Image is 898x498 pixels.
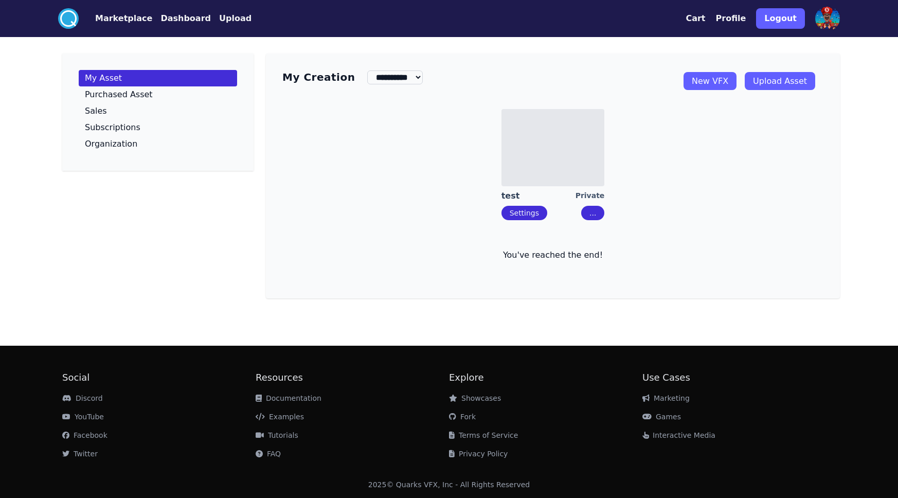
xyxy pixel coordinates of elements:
[510,209,539,217] a: Settings
[79,119,237,136] a: Subscriptions
[85,74,122,82] p: My Asset
[501,109,604,186] img: imgAlt
[211,12,252,25] a: Upload
[449,413,476,421] a: Fork
[756,8,805,29] button: Logout
[160,12,211,25] button: Dashboard
[152,12,211,25] a: Dashboard
[686,12,705,25] button: Cart
[79,86,237,103] a: Purchased Asset
[716,12,746,25] button: Profile
[85,123,140,132] p: Subscriptions
[62,370,256,385] h2: Social
[79,70,237,86] a: My Asset
[501,206,547,220] button: Settings
[642,413,681,421] a: Games
[642,431,715,439] a: Interactive Media
[642,394,690,402] a: Marketing
[62,431,107,439] a: Facebook
[62,394,103,402] a: Discord
[368,479,530,490] div: 2025 © Quarks VFX, Inc - All Rights Reserved
[282,249,823,261] p: You've reached the end!
[256,431,298,439] a: Tutorials
[745,72,815,90] a: Upload Asset
[95,12,152,25] button: Marketplace
[256,450,281,458] a: FAQ
[282,70,355,84] h3: My Creation
[256,413,304,421] a: Examples
[79,12,152,25] a: Marketplace
[581,206,604,220] button: ...
[256,394,321,402] a: Documentation
[684,72,737,90] a: New VFX
[62,413,104,421] a: YouTube
[449,450,508,458] a: Privacy Policy
[449,431,518,439] a: Terms of Service
[642,370,836,385] h2: Use Cases
[449,370,642,385] h2: Explore
[576,190,605,202] div: Private
[85,107,107,115] p: Sales
[85,140,137,148] p: Organization
[756,4,805,33] a: Logout
[256,370,449,385] h2: Resources
[85,91,153,99] p: Purchased Asset
[79,136,237,152] a: Organization
[79,103,237,119] a: Sales
[449,394,501,402] a: Showcases
[62,450,98,458] a: Twitter
[815,6,840,31] img: profile
[501,190,576,202] a: test
[219,12,252,25] button: Upload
